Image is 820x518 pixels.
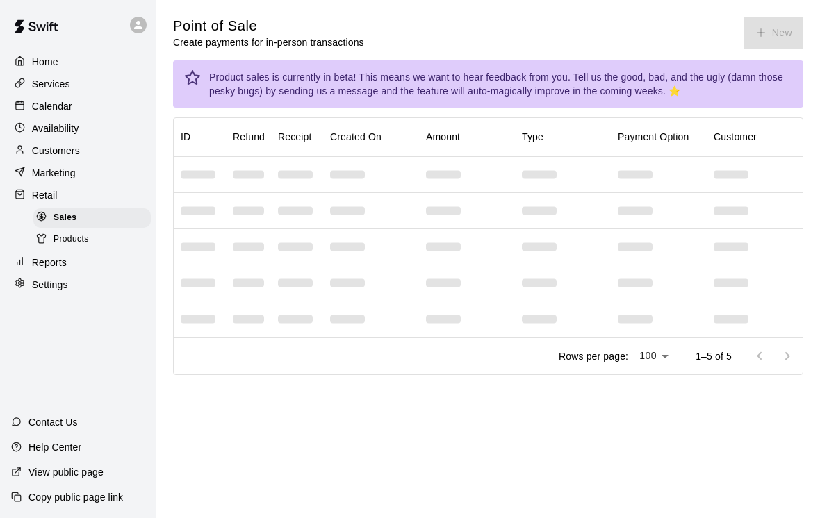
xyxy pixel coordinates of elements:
a: Settings [11,274,145,295]
div: Payment Option [611,117,707,156]
div: Refund [233,117,265,156]
div: Amount [426,117,460,156]
p: Help Center [28,440,81,454]
a: Sales [33,207,156,228]
div: Receipt [278,117,312,156]
div: Product sales is currently in beta! This means we want to hear feedback from you. Tell us the goo... [209,65,792,103]
a: Products [33,228,156,250]
a: Reports [11,252,145,273]
p: Services [32,77,70,91]
a: Marketing [11,162,145,183]
div: Refund [226,117,271,156]
p: Availability [32,122,79,135]
a: Customers [11,140,145,161]
p: 1–5 of 5 [696,349,732,363]
p: Reports [32,256,67,269]
div: Sales [33,208,151,228]
p: Customers [32,144,80,158]
div: Created On [330,117,382,156]
p: Contact Us [28,415,78,429]
span: Sales [54,211,76,225]
div: ID [181,117,190,156]
a: Services [11,74,145,94]
div: Payment Option [618,117,689,156]
p: Calendar [32,99,72,113]
p: Retail [32,188,58,202]
div: ID [174,117,226,156]
p: Rows per page: [559,349,628,363]
div: Products [33,230,151,249]
div: Customer [707,117,803,156]
p: Settings [32,278,68,292]
span: Products [54,233,89,247]
p: Home [32,55,58,69]
a: Home [11,51,145,72]
div: Amount [419,117,515,156]
a: sending us a message [279,85,378,97]
div: Customer [714,117,757,156]
div: 100 [634,346,673,366]
h5: Point of Sale [173,17,364,35]
a: Calendar [11,96,145,117]
div: Created On [323,117,419,156]
p: Marketing [32,166,76,180]
p: Create payments for in-person transactions [173,35,364,49]
p: View public page [28,465,104,479]
div: Receipt [271,117,323,156]
a: Retail [11,185,145,206]
div: Type [522,117,543,156]
p: Copy public page link [28,490,123,504]
div: Type [515,117,611,156]
a: Availability [11,118,145,139]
